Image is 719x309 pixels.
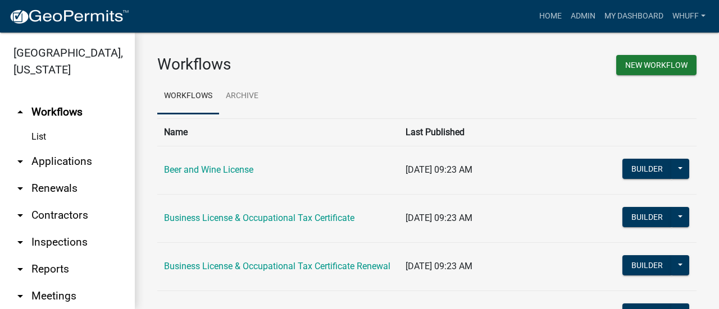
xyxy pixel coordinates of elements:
i: arrow_drop_up [13,105,27,119]
span: [DATE] 09:23 AM [406,261,472,271]
button: Builder [622,159,672,179]
a: Workflows [157,79,219,114]
i: arrow_drop_down [13,209,27,222]
i: arrow_drop_down [13,155,27,168]
a: Admin [566,6,600,27]
a: My Dashboard [600,6,668,27]
a: Home [535,6,566,27]
i: arrow_drop_down [13,262,27,276]
i: arrow_drop_down [13,236,27,249]
a: Beer and Wine License [164,164,253,175]
span: [DATE] 09:23 AM [406,164,472,175]
a: whuff [668,6,710,27]
button: Builder [622,207,672,227]
span: [DATE] 09:23 AM [406,213,472,223]
i: arrow_drop_down [13,182,27,195]
h3: Workflows [157,55,418,74]
a: Archive [219,79,265,114]
a: Business License & Occupational Tax Certificate [164,213,354,223]
th: Name [157,118,399,146]
i: arrow_drop_down [13,289,27,303]
a: Business License & Occupational Tax Certificate Renewal [164,261,390,271]
button: New Workflow [616,55,697,75]
th: Last Published [399,118,615,146]
button: Builder [622,255,672,275]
